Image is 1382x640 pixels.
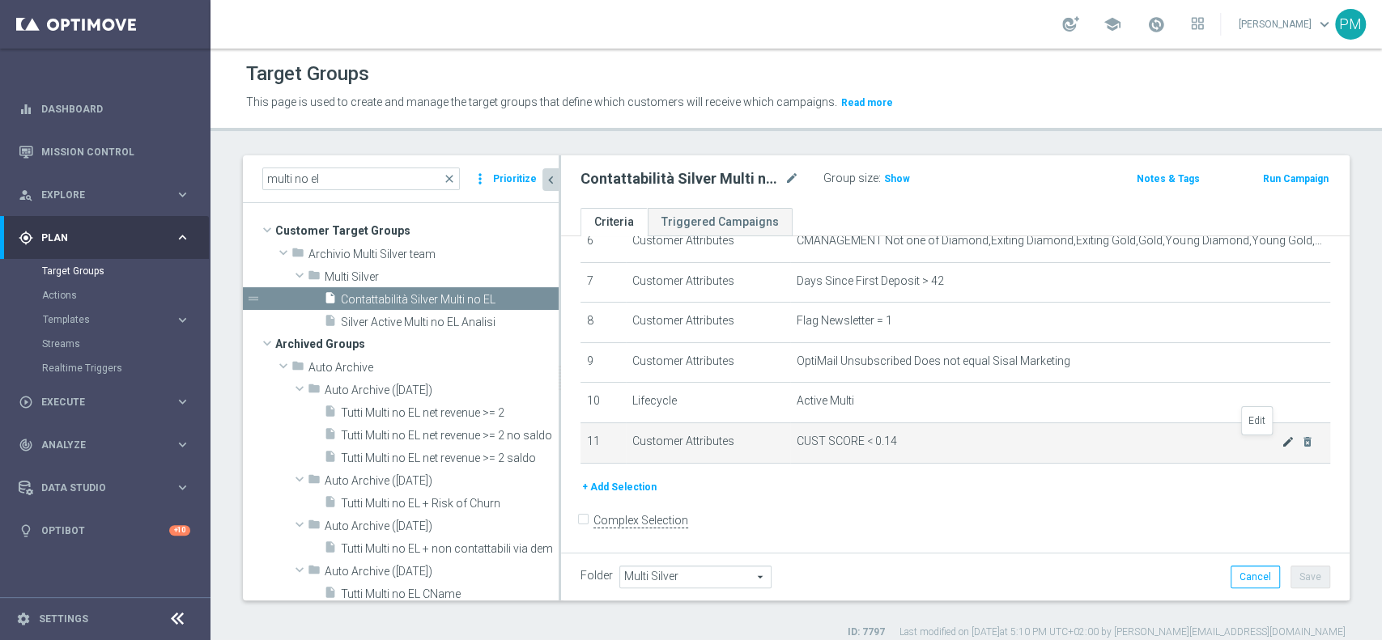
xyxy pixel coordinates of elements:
[341,429,559,443] span: Tutti Multi no EL net revenue &gt;= 2 no saldo
[878,172,881,185] label: :
[19,523,33,538] i: lightbulb
[18,439,191,451] button: track_changes Analyze keyboard_arrow_right
[19,130,190,173] div: Mission Control
[593,513,688,528] label: Complex Selection
[175,480,190,495] i: keyboard_arrow_right
[1316,15,1333,33] span: keyboard_arrow_down
[18,146,191,159] button: Mission Control
[175,394,190,409] i: keyboard_arrow_right
[18,103,191,116] div: equalizer Dashboard
[341,293,559,307] span: Contattabilit&#xE0; Silver Multi no EL
[41,483,175,493] span: Data Studio
[175,312,190,328] i: keyboard_arrow_right
[341,542,559,556] span: Tutti Multi no EL &#x2B; non contattabili via dem
[797,434,1282,448] span: CUST SCORE < 0.14
[42,283,209,307] div: Actions
[169,525,190,536] div: +10
[19,188,33,202] i: person_search
[580,422,626,463] td: 11
[324,427,337,446] i: insert_drive_file
[19,231,175,245] div: Plan
[341,497,559,511] span: Tutti Multi no EL &#x2B; Risk of Churn
[19,395,175,409] div: Execute
[308,382,321,401] i: folder
[19,102,33,117] i: equalizer
[308,361,559,375] span: Auto Archive
[325,519,559,533] span: Auto Archive (2022-06-23)
[275,219,559,242] span: Customer Target Groups
[325,474,559,488] span: Auto Archive (2022-03-10)
[41,190,175,200] span: Explore
[18,481,191,494] div: Data Studio keyboard_arrow_right
[1231,566,1280,588] button: Cancel
[42,313,191,326] button: Templates keyboard_arrow_right
[43,315,159,324] span: Templates
[443,172,456,185] span: close
[41,397,175,407] span: Execute
[308,563,321,582] i: folder
[18,524,191,537] button: lightbulb Optibot +10
[16,612,31,626] i: settings
[324,450,337,468] i: insert_drive_file
[1301,435,1314,448] i: delete_forever
[41,87,190,130] a: Dashboard
[325,565,559,579] span: Auto Archive (2022-08-23)
[324,586,337,604] i: insert_drive_file
[848,625,885,639] label: ID: 7797
[580,383,626,423] td: 10
[18,189,191,201] button: person_search Explore keyboard_arrow_right
[626,422,791,463] td: Customer Attributes
[341,406,559,420] span: Tutti Multi no EL net revenue &gt;= 2
[580,222,626,262] td: 6
[39,614,88,624] a: Settings
[626,262,791,303] td: Customer Attributes
[308,518,321,536] i: folder
[341,587,559,601] span: Tutti Multi no EL CName
[41,233,175,243] span: Plan
[42,259,209,283] div: Target Groups
[1282,435,1295,448] i: mode_edit
[823,172,878,185] label: Group size
[308,248,559,261] span: Archivio Multi Silver team
[472,167,488,190] i: more_vert
[41,509,169,552] a: Optibot
[42,362,168,375] a: Realtime Triggers
[785,169,799,189] i: mode_edit
[324,540,337,559] i: insert_drive_file
[18,396,191,409] div: play_circle_outline Execute keyboard_arrow_right
[542,168,559,191] button: chevron_left
[325,270,559,284] span: Multi Silver
[291,246,304,265] i: folder
[19,188,175,202] div: Explore
[1261,170,1330,188] button: Run Campaign
[41,130,190,173] a: Mission Control
[1135,170,1201,188] button: Notes & Tags
[580,342,626,383] td: 9
[341,316,559,329] span: Silver Active Multi no EL Analisi
[341,451,559,465] span: Tutti Multi no EL net revenue &gt;= 2 saldo
[42,289,168,302] a: Actions
[797,274,944,288] span: Days Since First Deposit > 42
[797,234,1324,248] span: CMANAGEMENT Not one of Diamond,Exiting Diamond,Exiting Gold,Gold,Young Diamond,Young Gold,Exiting...
[580,208,648,236] a: Criteria
[626,383,791,423] td: Lifecycle
[840,94,895,112] button: Read more
[1335,9,1366,40] div: PM
[175,437,190,452] i: keyboard_arrow_right
[884,173,910,184] span: Show
[626,222,791,262] td: Customer Attributes
[246,62,369,86] h1: Target Groups
[1237,12,1335,36] a: [PERSON_NAME]keyboard_arrow_down
[18,231,191,244] button: gps_fixed Plan keyboard_arrow_right
[42,356,209,380] div: Realtime Triggers
[626,303,791,343] td: Customer Attributes
[580,303,626,343] td: 8
[543,172,559,188] i: chevron_left
[43,315,175,324] div: Templates
[797,394,854,408] span: Active Multi
[262,167,460,190] input: Quick find group or folder
[308,473,321,491] i: folder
